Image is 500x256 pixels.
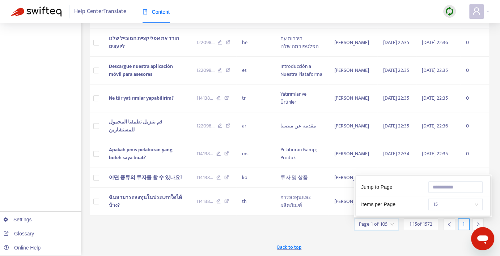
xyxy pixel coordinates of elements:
[460,84,489,112] td: 0
[11,6,62,17] img: Swifteq
[4,245,41,251] a: Online Help
[422,122,448,130] span: [DATE] 22:36
[471,227,494,250] iframe: Button to launch messaging window
[383,66,409,74] span: [DATE] 22:35
[329,84,377,112] td: [PERSON_NAME]
[4,231,34,237] a: Glossary
[460,57,489,84] td: 0
[196,150,213,158] span: 114138 ...
[472,7,481,16] span: user
[236,57,275,84] td: es
[196,122,215,130] span: 122098 ...
[458,218,470,230] div: 1
[460,140,489,168] td: 0
[275,29,329,57] td: היכרות עם הפלטפורמה שלנו
[109,62,173,78] span: Descargue nuestra aplicación móvil para asesores
[433,199,478,210] span: 15
[236,84,275,112] td: tr
[236,168,275,188] td: ko
[236,112,275,140] td: ar
[422,66,448,74] span: [DATE] 22:35
[383,122,409,130] span: [DATE] 22:35
[460,112,489,140] td: 0
[196,66,215,74] span: 122098 ...
[236,188,275,216] td: th
[422,38,448,47] span: [DATE] 22:36
[109,173,182,182] span: 어떤 종류의 투자를 할 수 있나요?
[329,29,377,57] td: [PERSON_NAME]
[277,243,301,251] span: Back to top
[275,112,329,140] td: مقدمة عن منصتنا
[383,173,410,182] span: [DATE] 22:34
[275,188,329,216] td: การลงทุนและผลิตภัณฑ์
[422,173,448,182] span: [DATE] 22:34
[196,174,213,182] span: 114138 ...
[361,184,392,190] span: Jump to Page
[383,94,409,102] span: [DATE] 22:35
[109,94,174,102] span: Ne tür yatırımlar yapabilirim?
[196,198,213,205] span: 114138 ...
[447,222,452,227] span: left
[275,84,329,112] td: Yatırımlar ve Ürünler
[109,34,179,51] span: הורד את אפליקציית המובייל שלנו ליועצים
[383,38,409,47] span: [DATE] 22:35
[275,168,329,188] td: 투자 및 상품
[460,168,489,188] td: 0
[422,94,448,102] span: [DATE] 22:35
[422,149,448,158] span: [DATE] 22:35
[109,146,173,162] span: Apakah jenis pelaburan yang boleh saya buat?
[329,57,377,84] td: [PERSON_NAME]
[361,201,395,207] span: Items per Page
[329,188,377,216] td: [PERSON_NAME]
[329,112,377,140] td: [PERSON_NAME]
[109,193,182,209] span: ฉันสามารถลงทุนในประเภทใดได้บ้าง?
[275,57,329,84] td: Introducción a Nuestra Plataforma
[275,140,329,168] td: Pelaburan &amp; Produk
[74,5,126,18] span: Help Center Translate
[109,118,162,134] span: قم بتنزيل تطبيقنا المحمول للمستشارين
[445,7,454,16] img: sync.dc5367851b00ba804db3.png
[143,9,148,14] span: book
[4,217,32,222] a: Settings
[236,29,275,57] td: he
[143,9,170,15] span: Content
[475,222,480,227] span: right
[329,168,377,188] td: [PERSON_NAME]
[236,140,275,168] td: ms
[410,220,432,228] span: 1 - 15 of 1572
[460,29,489,57] td: 0
[383,149,410,158] span: [DATE] 22:34
[196,39,215,47] span: 122098 ...
[329,140,377,168] td: [PERSON_NAME]
[196,94,213,102] span: 114138 ...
